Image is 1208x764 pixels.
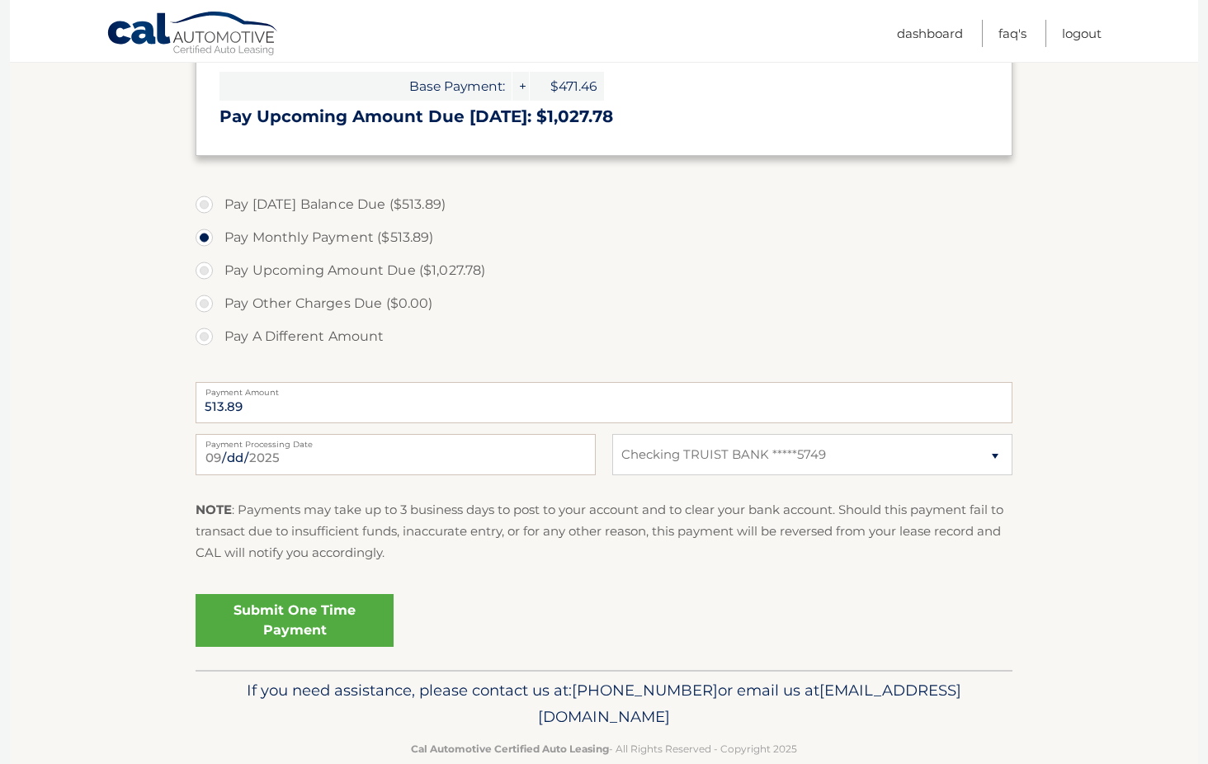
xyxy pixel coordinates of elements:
[196,434,596,475] input: Payment Date
[1062,20,1102,47] a: Logout
[196,320,1012,353] label: Pay A Different Amount
[196,382,1012,423] input: Payment Amount
[572,681,718,700] span: [PHONE_NUMBER]
[196,594,394,647] a: Submit One Time Payment
[206,740,1002,757] p: - All Rights Reserved - Copyright 2025
[196,254,1012,287] label: Pay Upcoming Amount Due ($1,027.78)
[196,434,596,447] label: Payment Processing Date
[196,382,1012,395] label: Payment Amount
[530,72,604,101] span: $471.46
[196,188,1012,221] label: Pay [DATE] Balance Due ($513.89)
[196,221,1012,254] label: Pay Monthly Payment ($513.89)
[219,106,989,127] h3: Pay Upcoming Amount Due [DATE]: $1,027.78
[998,20,1026,47] a: FAQ's
[538,681,961,726] span: [EMAIL_ADDRESS][DOMAIN_NAME]
[196,287,1012,320] label: Pay Other Charges Due ($0.00)
[196,502,232,517] strong: NOTE
[206,677,1002,730] p: If you need assistance, please contact us at: or email us at
[196,499,1012,564] p: : Payments may take up to 3 business days to post to your account and to clear your bank account....
[219,72,512,101] span: Base Payment:
[411,743,609,755] strong: Cal Automotive Certified Auto Leasing
[512,72,529,101] span: +
[897,20,963,47] a: Dashboard
[106,11,280,59] a: Cal Automotive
